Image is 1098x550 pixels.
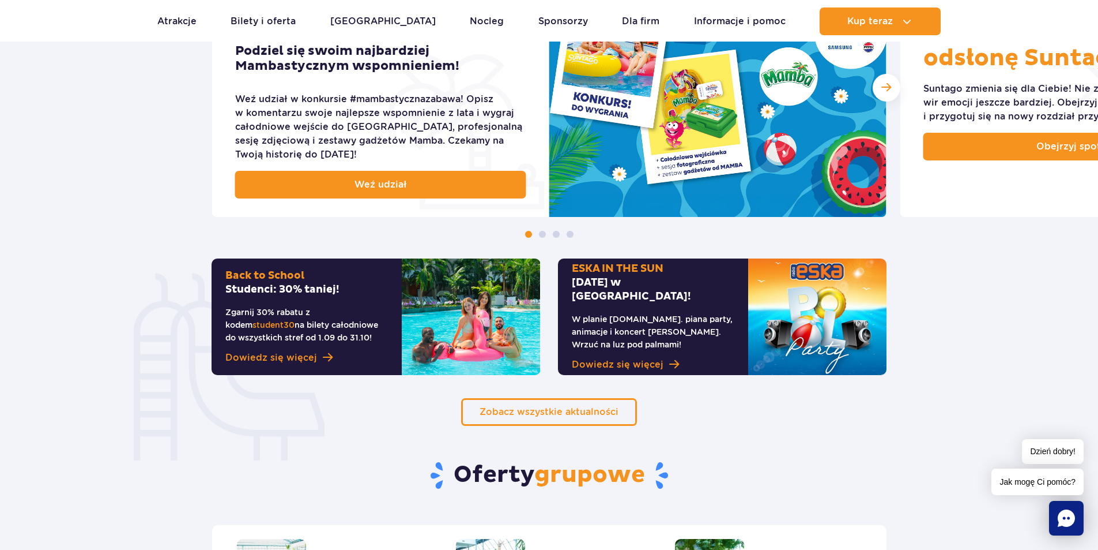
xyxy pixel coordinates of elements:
[9,461,1089,491] h2: Oferty
[538,8,588,35] a: Sponsorzy
[157,8,197,35] a: Atrakcje
[235,44,526,74] h3: Podziel się swoim najbardziej Mambastycznym wspomnieniem!
[820,8,941,35] button: Kup teraz
[470,8,504,35] a: Nocleg
[225,351,317,365] span: Dowiedz się więcej
[694,8,786,35] a: Informacje i pomoc
[134,273,325,461] img: zjeżdżalnia
[225,269,304,282] span: Back to School
[873,74,900,102] div: Następny slajd
[461,398,637,426] a: Zobacz wszystkie aktualności
[402,259,540,375] img: Back to SchoolStudenci: 30% taniej!
[354,178,407,192] span: Weź udział
[235,92,526,162] div: Weź udział w konkursie #mambastycznazabawa! Opisz w komentarzu swoje najlepsze wspomnienie z lata...
[572,358,663,372] span: Dowiedz się więcej
[1049,501,1084,536] div: Chat
[534,461,645,489] span: grupowe
[748,259,886,375] img: ESKA IN THE SUN6 września w Suntago!
[572,262,663,275] span: ESKA IN THE SUN
[235,171,526,199] a: Weź udział
[572,358,734,372] a: Dowiedz się więcej
[225,306,388,344] p: Zgarnij 30% rabatu z kodem na bilety całodniowe do wszystkich stref od 1.09 do 31.10!
[225,269,388,297] h2: Studenci: 30% taniej!
[225,351,388,365] a: Dowiedz się więcej
[330,8,436,35] a: [GEOGRAPHIC_DATA]
[252,320,295,330] span: student30
[1022,439,1084,464] span: Dzień dobry!
[622,8,659,35] a: Dla firm
[480,406,618,417] span: Zobacz wszystkie aktualności
[991,469,1084,495] span: Jak mogę Ci pomóc?
[572,313,734,351] p: W planie [DOMAIN_NAME]. piana party, animacje i koncert [PERSON_NAME]. Wrzuć na luz pod palmami!
[572,262,734,304] h2: [DATE] w [GEOGRAPHIC_DATA]!
[847,16,893,27] span: Kup teraz
[231,8,296,35] a: Bilety i oferta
